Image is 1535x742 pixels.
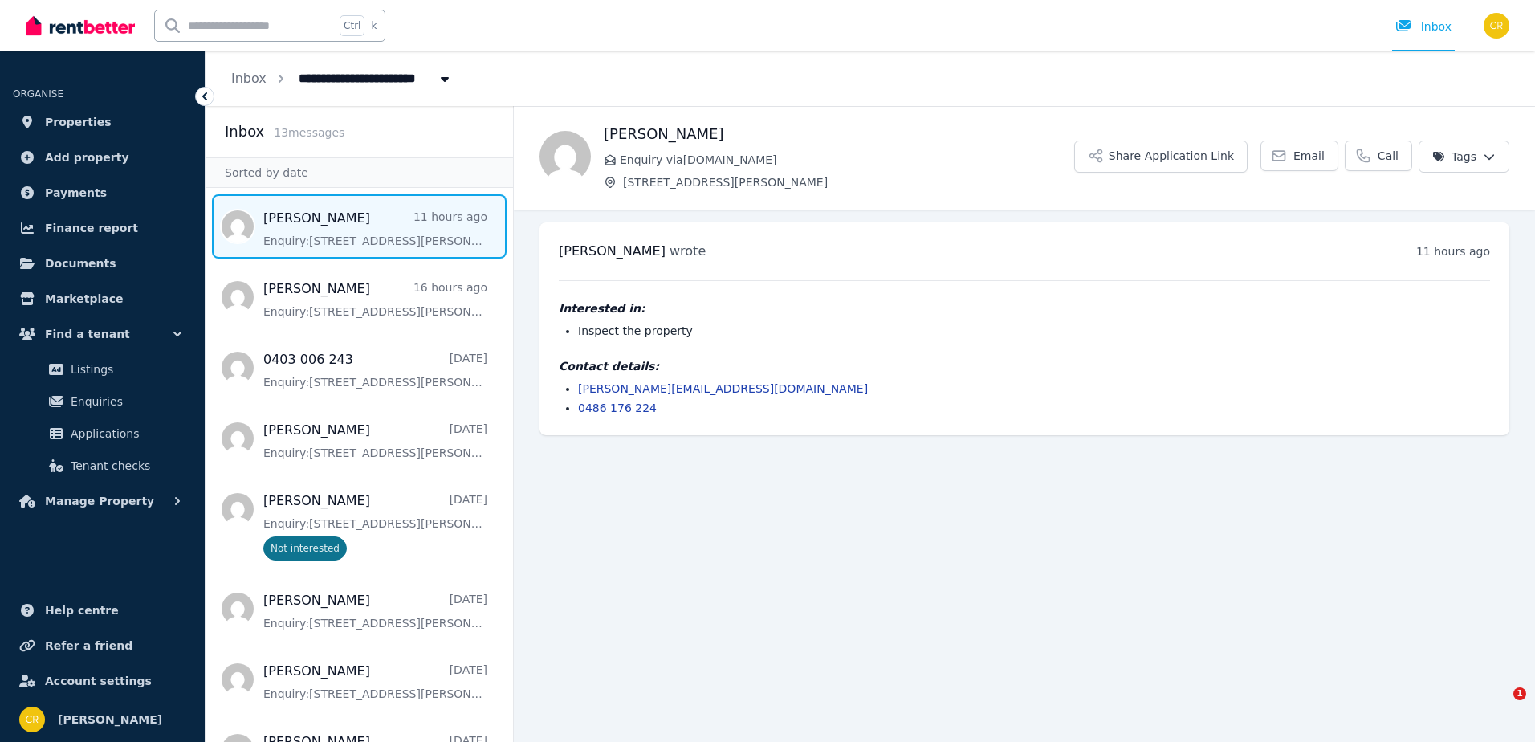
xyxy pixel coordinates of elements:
[578,323,1490,339] li: Inspect the property
[71,360,179,379] span: Listings
[45,148,129,167] span: Add property
[1378,148,1399,164] span: Call
[274,126,344,139] span: 13 message s
[670,243,706,259] span: wrote
[45,491,154,511] span: Manage Property
[1260,141,1338,171] a: Email
[604,123,1074,145] h1: [PERSON_NAME]
[1074,141,1248,173] button: Share Application Link
[263,421,487,461] a: [PERSON_NAME][DATE]Enquiry:[STREET_ADDRESS][PERSON_NAME].
[1293,148,1325,164] span: Email
[19,353,185,385] a: Listings
[13,630,192,662] a: Refer a friend
[13,665,192,697] a: Account settings
[1484,13,1509,39] img: Charles Russell-Smith
[578,402,657,414] a: 0486 176 224
[559,300,1490,316] h4: Interested in:
[371,19,377,32] span: k
[45,112,112,132] span: Properties
[539,131,591,182] img: Renee
[45,636,132,655] span: Refer a friend
[71,424,179,443] span: Applications
[263,662,487,702] a: [PERSON_NAME][DATE]Enquiry:[STREET_ADDRESS][PERSON_NAME].
[13,177,192,209] a: Payments
[45,183,107,202] span: Payments
[13,594,192,626] a: Help centre
[19,385,185,418] a: Enquiries
[58,710,162,729] span: [PERSON_NAME]
[263,209,487,249] a: [PERSON_NAME]11 hours agoEnquiry:[STREET_ADDRESS][PERSON_NAME].
[71,456,179,475] span: Tenant checks
[45,289,123,308] span: Marketplace
[559,243,666,259] span: [PERSON_NAME]
[263,491,487,561] a: [PERSON_NAME][DATE]Enquiry:[STREET_ADDRESS][PERSON_NAME].Not interested
[13,88,63,100] span: ORGANISE
[1419,141,1509,173] button: Tags
[19,707,45,732] img: Charles Russell-Smith
[45,324,130,344] span: Find a tenant
[559,358,1490,374] h4: Contact details:
[1432,149,1476,165] span: Tags
[263,350,487,390] a: 0403 006 243[DATE]Enquiry:[STREET_ADDRESS][PERSON_NAME].
[620,152,1074,168] span: Enquiry via [DOMAIN_NAME]
[263,591,487,631] a: [PERSON_NAME][DATE]Enquiry:[STREET_ADDRESS][PERSON_NAME].
[13,212,192,244] a: Finance report
[19,450,185,482] a: Tenant checks
[71,392,179,411] span: Enquiries
[45,218,138,238] span: Finance report
[1513,687,1526,700] span: 1
[623,174,1074,190] span: [STREET_ADDRESS][PERSON_NAME]
[578,382,868,395] a: [PERSON_NAME][EMAIL_ADDRESS][DOMAIN_NAME]
[45,671,152,691] span: Account settings
[263,279,487,320] a: [PERSON_NAME]16 hours agoEnquiry:[STREET_ADDRESS][PERSON_NAME].
[13,247,192,279] a: Documents
[45,601,119,620] span: Help centre
[1416,245,1490,258] time: 11 hours ago
[206,157,513,188] div: Sorted by date
[26,14,135,38] img: RentBetter
[1480,687,1519,726] iframe: Intercom live chat
[1345,141,1412,171] a: Call
[45,254,116,273] span: Documents
[13,106,192,138] a: Properties
[13,485,192,517] button: Manage Property
[340,15,364,36] span: Ctrl
[19,418,185,450] a: Applications
[13,318,192,350] button: Find a tenant
[206,51,478,106] nav: Breadcrumb
[1395,18,1452,35] div: Inbox
[13,283,192,315] a: Marketplace
[225,120,264,143] h2: Inbox
[13,141,192,173] a: Add property
[231,71,267,86] a: Inbox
